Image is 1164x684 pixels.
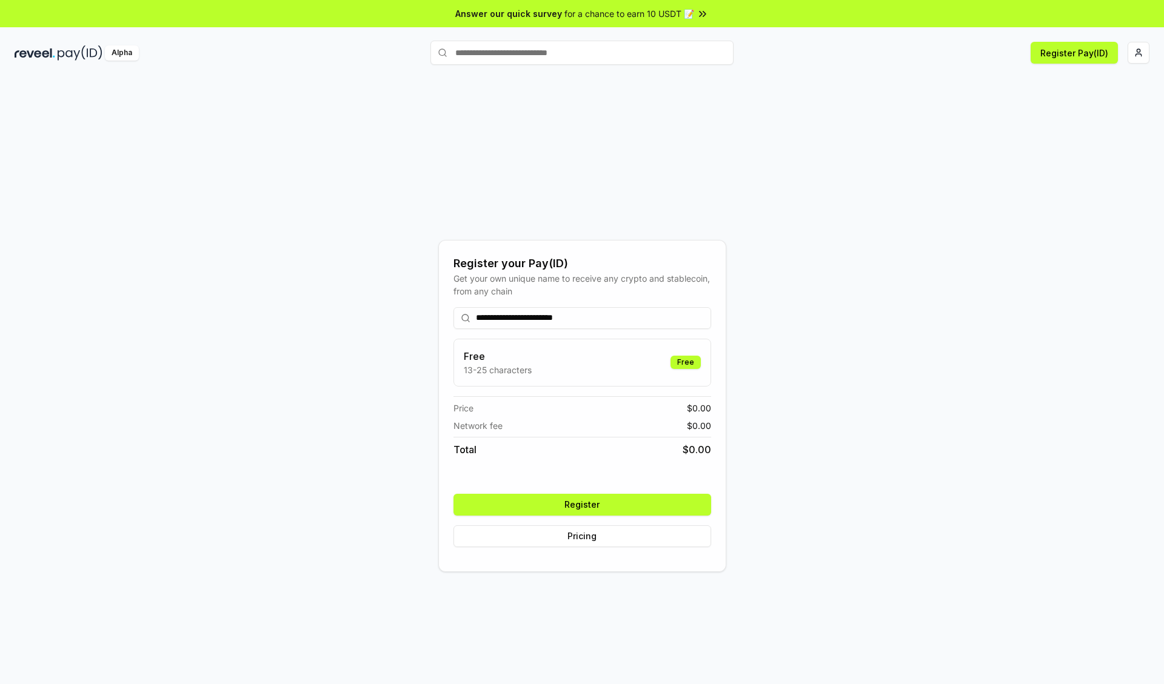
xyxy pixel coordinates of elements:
[453,272,711,297] div: Get your own unique name to receive any crypto and stablecoin, from any chain
[15,45,55,61] img: reveel_dark
[671,356,701,369] div: Free
[58,45,102,61] img: pay_id
[1031,42,1118,64] button: Register Pay(ID)
[453,255,711,272] div: Register your Pay(ID)
[453,402,473,414] span: Price
[464,349,532,364] h3: Free
[453,525,711,547] button: Pricing
[453,419,503,432] span: Network fee
[453,442,477,457] span: Total
[687,402,711,414] span: $ 0.00
[464,364,532,376] p: 13-25 characters
[105,45,139,61] div: Alpha
[683,442,711,457] span: $ 0.00
[455,7,562,20] span: Answer our quick survey
[453,494,711,516] button: Register
[564,7,694,20] span: for a chance to earn 10 USDT 📝
[687,419,711,432] span: $ 0.00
